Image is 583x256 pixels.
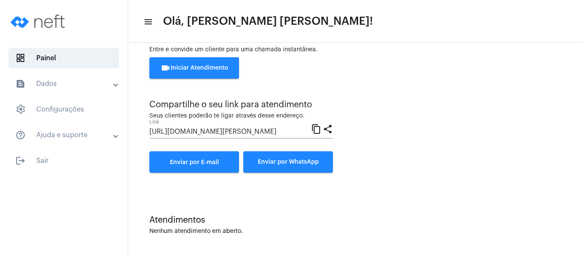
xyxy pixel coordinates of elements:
[15,53,26,63] span: sidenav icon
[149,151,239,173] a: Enviar por E-mail
[149,228,562,235] div: Nenhum atendimento em aberto.
[15,130,26,140] mat-icon: sidenav icon
[5,125,128,145] mat-expansion-panel-header: sidenav iconAjuda e suporte
[15,79,114,89] mat-panel-title: Dados
[311,124,321,134] mat-icon: content_copy
[9,99,119,120] span: Configurações
[243,151,333,173] button: Enviar por WhatsApp
[323,124,333,134] mat-icon: share
[9,150,119,171] span: Sair
[149,100,333,109] div: Compartilhe o seu link para atendimento
[160,63,171,73] mat-icon: videocam
[149,215,562,225] div: Atendimentos
[149,113,333,119] div: Seus clientes poderão te ligar através desse endereço.
[170,159,219,165] span: Enviar por E-mail
[7,4,71,38] img: logo-neft-novo-2.png
[160,65,228,71] span: Iniciar Atendimento
[163,15,373,28] span: Olá, [PERSON_NAME] [PERSON_NAME]!
[258,159,319,165] span: Enviar por WhatsApp
[15,156,26,166] mat-icon: sidenav icon
[9,48,119,68] span: Painel
[149,57,239,79] button: Iniciar Atendimento
[15,130,114,140] mat-panel-title: Ajuda e suporte
[15,104,26,115] span: sidenav icon
[149,47,562,53] div: Entre e convide um cliente para uma chamada instantânea.
[15,79,26,89] mat-icon: sidenav icon
[5,74,128,94] mat-expansion-panel-header: sidenav iconDados
[143,17,152,27] mat-icon: sidenav icon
